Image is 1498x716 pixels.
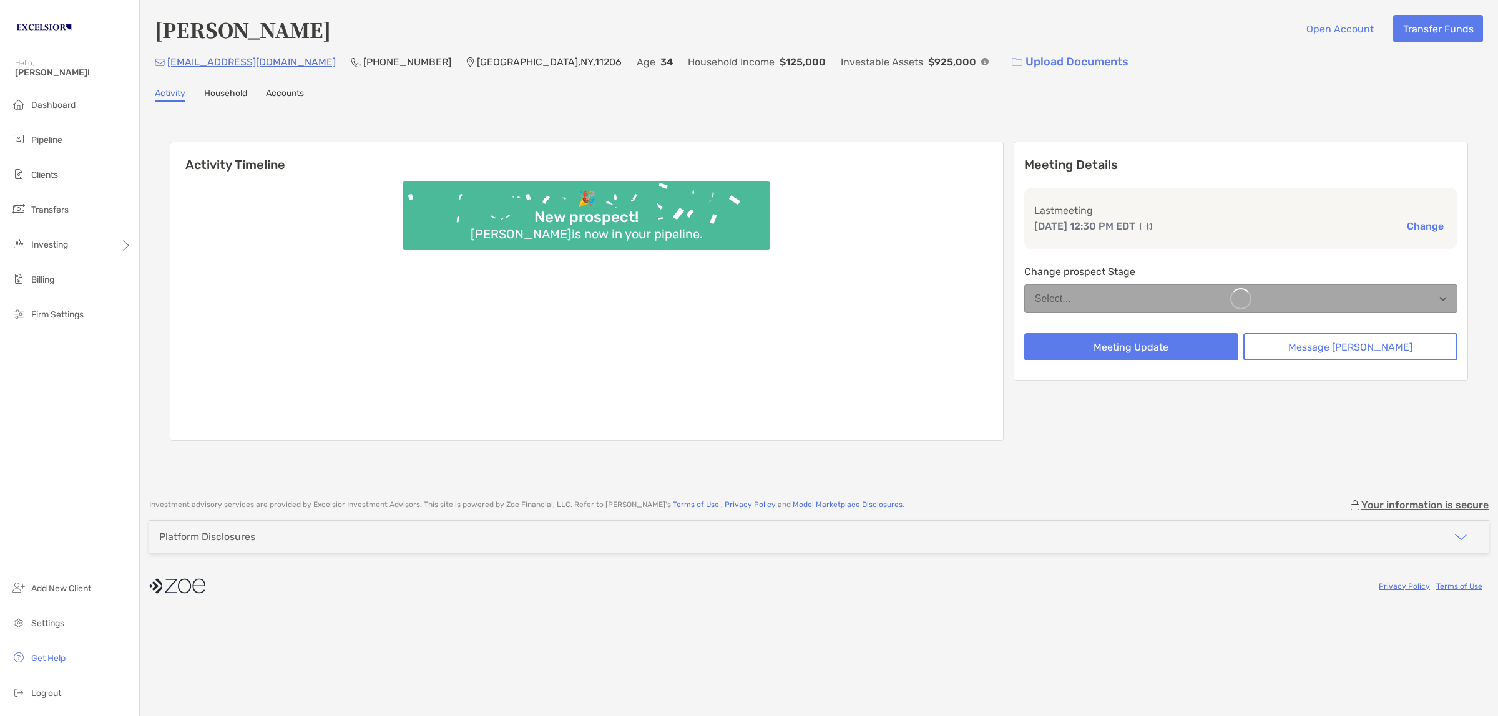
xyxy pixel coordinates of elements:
a: Model Marketplace Disclosures [793,500,903,509]
p: Meeting Details [1024,157,1457,173]
img: pipeline icon [11,132,26,147]
p: 34 [660,54,673,70]
img: Phone Icon [351,57,361,67]
span: Get Help [31,653,66,664]
img: company logo [149,572,205,600]
img: communication type [1140,221,1152,231]
span: Investing [31,239,68,250]
div: [PERSON_NAME] is now in your pipeline. [466,226,708,241]
img: clients icon [11,167,26,181]
a: Household [204,88,247,102]
p: [EMAIL_ADDRESS][DOMAIN_NAME] [167,54,336,70]
span: Pipeline [31,135,62,145]
img: Email Icon [155,59,165,66]
a: Terms of Use [673,500,719,509]
p: [GEOGRAPHIC_DATA] , NY , 11206 [477,54,622,70]
p: [PHONE_NUMBER] [363,54,451,70]
img: investing icon [11,236,26,251]
div: New prospect! [529,208,644,226]
img: get-help icon [11,650,26,665]
span: Clients [31,170,58,180]
button: Transfer Funds [1393,15,1483,42]
p: Investment advisory services are provided by Excelsior Investment Advisors . This site is powered... [149,500,904,510]
img: dashboard icon [11,97,26,112]
p: $925,000 [928,54,976,70]
img: billing icon [11,271,26,286]
span: Settings [31,618,64,629]
img: transfers icon [11,201,26,216]
div: Platform Disclosures [159,531,255,543]
a: Terms of Use [1436,582,1482,591]
a: Upload Documents [1004,49,1137,75]
a: Privacy Policy [1379,582,1430,591]
img: Location Icon [466,57,474,67]
img: button icon [1012,58,1022,67]
p: Last meeting [1034,203,1447,218]
span: Add New Client [31,583,91,594]
p: [DATE] 12:30 PM EDT [1034,218,1135,234]
img: icon arrow [1454,530,1469,544]
p: Change prospect Stage [1024,264,1457,279]
button: Message [PERSON_NAME] [1243,333,1457,360]
p: Household Income [688,54,775,70]
a: Privacy Policy [725,500,776,509]
span: Log out [31,688,61,699]
button: Open Account [1296,15,1383,42]
p: Your information is secure [1361,499,1489,511]
span: Transfers [31,205,69,215]
span: Billing [31,274,54,285]
img: settings icon [11,615,26,630]
img: Zoe Logo [15,5,73,50]
a: Accounts [266,88,304,102]
h6: Activity Timeline [170,142,1003,172]
div: 🎉 [572,190,601,208]
img: firm-settings icon [11,306,26,321]
span: Dashboard [31,100,76,110]
span: Firm Settings [31,309,84,320]
img: logout icon [11,685,26,700]
p: $125,000 [780,54,826,70]
p: Age [637,54,655,70]
img: add_new_client icon [11,580,26,595]
p: Investable Assets [841,54,923,70]
a: Activity [155,88,185,102]
h4: [PERSON_NAME] [155,15,331,44]
button: Change [1403,220,1447,233]
button: Meeting Update [1024,333,1238,360]
img: Info Icon [981,58,989,65]
span: [PERSON_NAME]! [15,67,132,78]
